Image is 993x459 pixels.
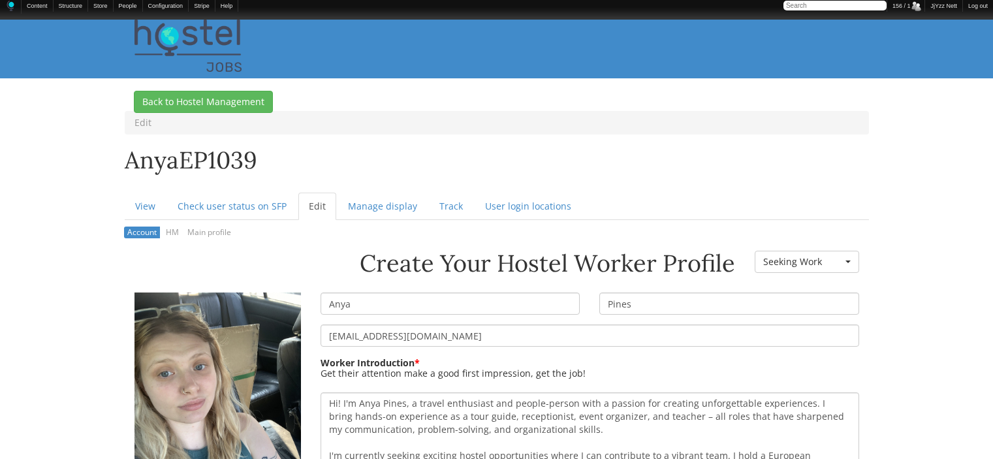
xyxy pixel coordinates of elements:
a: Check user status on SFP [167,193,297,220]
input: Search [783,1,887,10]
div: Get their attention make a good first impression, get the job! [321,368,586,379]
span: Seeking Work [763,255,842,268]
a: Main profile [184,227,235,239]
img: Home [5,1,16,11]
h1: anyaEP1039 [125,148,869,180]
input: Worker First Name [321,293,580,315]
a: View user profile. [134,383,301,395]
button: Seeking Work [755,251,859,273]
a: Manage display [338,193,428,220]
a: View [125,193,166,220]
a: Track [429,193,473,220]
a: User login locations [475,193,582,220]
a: Edit [298,193,336,220]
a: HM [162,227,182,239]
span: This field is required. [415,356,420,369]
a: Back to Hostel Management [134,91,273,113]
input: E-mail address * [321,324,859,347]
img: Home [134,20,242,72]
input: Worker Last Name [599,293,859,315]
a: Account [124,227,161,239]
h1: Create Your Hostel Worker Profile [134,251,735,277]
li: Edit [134,116,151,129]
label: Worker Introduction [321,356,420,370]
